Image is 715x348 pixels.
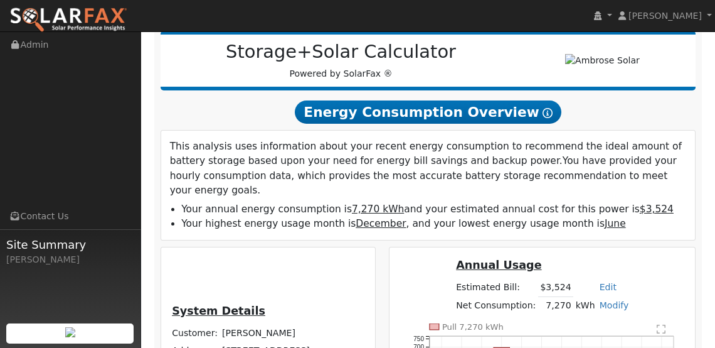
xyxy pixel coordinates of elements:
i: Show Help [543,108,553,118]
span: [PERSON_NAME] [628,11,702,21]
u: System Details [172,305,265,317]
a: Modify [600,300,629,310]
td: [PERSON_NAME] [220,324,366,342]
span: You have provided your hourly consumption data, which provides the most accurate battery storage ... [170,155,677,195]
u: 7,270 kWh [352,204,404,215]
img: SolarFax [9,7,127,33]
span: Site Summary [6,236,134,253]
td: kWh [573,296,597,315]
div: Powered by SolarFax ® [167,41,516,80]
text: 750 [413,335,424,342]
td: Customer: [170,324,220,342]
u: June [605,218,626,229]
u: $3,524 [640,204,674,215]
td: Estimated Bill: [454,279,538,297]
img: retrieve [65,327,75,337]
u: December [356,218,406,229]
p: This analysis uses information about your recent energy consumption to recommend the ideal amount... [170,139,687,198]
td: 7,270 [538,296,573,315]
img: Ambrose Solar [565,54,640,67]
text:  [657,324,665,334]
h2: Storage+Solar Calculator [173,41,509,63]
u: Annual Usage [456,259,541,271]
td: Net Consumption: [454,296,538,315]
td: $3,524 [538,279,573,297]
li: Your annual energy consumption is and your estimated annual cost for this power is [181,202,686,217]
a: Edit [600,282,617,292]
text: Pull 7,270 kWh [442,322,504,332]
li: Your highest energy usage month is , and your lowest energy usage month is [181,217,686,231]
div: [PERSON_NAME] [6,253,134,266]
span: Energy Consumption Overview [295,101,561,124]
